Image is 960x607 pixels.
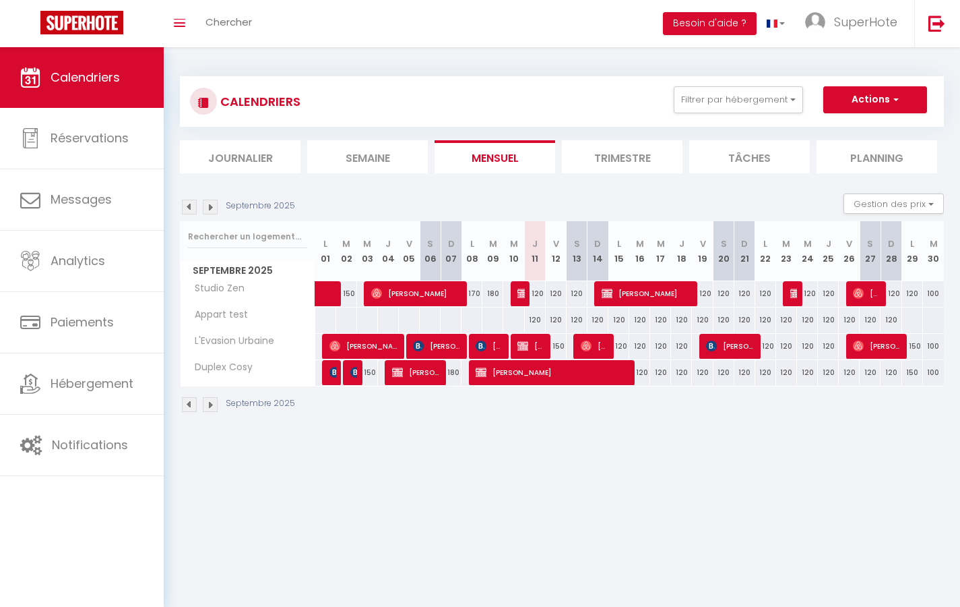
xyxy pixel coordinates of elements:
div: 120 [629,334,650,359]
div: 120 [713,281,734,306]
div: 120 [525,281,546,306]
img: Super Booking [40,11,123,34]
span: [PERSON_NAME] [476,333,503,359]
span: Septembre 2025 [181,261,315,281]
div: 120 [567,308,587,333]
div: 120 [818,308,839,333]
div: 180 [441,360,461,385]
abbr: S [721,237,727,250]
div: 150 [546,334,567,359]
th: 25 [818,221,839,281]
abbr: S [427,237,433,250]
th: 05 [399,221,420,281]
li: Trimestre [562,140,682,173]
div: 120 [650,308,671,333]
th: 02 [336,221,357,281]
div: 120 [776,360,797,385]
span: L'Evasion Urbaine [183,334,278,349]
div: 180 [482,281,503,306]
span: SuperHote [834,13,897,30]
span: Chercher [205,15,252,29]
th: 20 [713,221,734,281]
div: 120 [734,308,755,333]
button: Filtrer par hébergement [674,86,803,113]
th: 16 [629,221,650,281]
li: Semaine [307,140,428,173]
span: [PERSON_NAME] [392,359,441,385]
span: [PERSON_NAME] [790,281,797,306]
div: 120 [755,281,776,306]
th: 21 [734,221,755,281]
abbr: M [804,237,812,250]
div: 120 [587,308,608,333]
img: ... [805,12,825,32]
li: Mensuel [435,140,555,173]
div: 120 [713,308,734,333]
th: 29 [902,221,923,281]
span: [PERSON_NAME] [413,333,461,359]
div: 120 [881,308,901,333]
span: Calendriers [51,69,120,86]
div: 120 [713,360,734,385]
div: 120 [629,360,650,385]
abbr: M [363,237,371,250]
span: Paiements [51,314,114,330]
div: 120 [797,360,818,385]
th: 17 [650,221,671,281]
th: 30 [923,221,944,281]
div: 120 [797,281,818,306]
span: [PERSON_NAME] [329,333,399,359]
th: 22 [755,221,776,281]
div: 120 [818,334,839,359]
abbr: V [553,237,559,250]
img: logout [928,15,945,32]
th: 06 [420,221,441,281]
p: Septembre 2025 [226,397,295,410]
div: 100 [923,334,944,359]
abbr: M [657,237,665,250]
th: 10 [503,221,524,281]
div: 120 [734,360,755,385]
span: [PERSON_NAME] [371,281,461,306]
div: 120 [525,308,546,333]
abbr: S [574,237,580,250]
th: 27 [860,221,881,281]
abbr: M [510,237,518,250]
div: 120 [755,334,776,359]
input: Rechercher un logement... [188,225,307,249]
div: 120 [818,360,839,385]
th: 23 [776,221,797,281]
abbr: J [679,237,684,250]
span: Notifications [52,436,128,453]
div: 120 [650,334,671,359]
th: 15 [608,221,629,281]
span: [PERSON_NAME] [581,333,608,359]
th: 09 [482,221,503,281]
div: 120 [734,281,755,306]
div: 120 [671,308,692,333]
button: Actions [823,86,927,113]
abbr: D [888,237,895,250]
th: 04 [378,221,399,281]
abbr: M [489,237,497,250]
span: [PERSON_NAME] [476,359,629,385]
abbr: L [617,237,621,250]
th: 11 [525,221,546,281]
div: 120 [692,281,713,306]
span: [PERSON_NAME] [602,281,692,306]
div: 120 [567,281,587,306]
abbr: S [867,237,873,250]
div: 120 [755,360,776,385]
th: 07 [441,221,461,281]
abbr: D [741,237,748,250]
div: 120 [546,308,567,333]
div: 120 [692,360,713,385]
th: 24 [797,221,818,281]
abbr: L [470,237,474,250]
div: 120 [671,334,692,359]
div: 120 [755,308,776,333]
span: [PERSON_NAME] [853,281,881,306]
div: 150 [902,360,923,385]
abbr: V [406,237,412,250]
div: 120 [860,308,881,333]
